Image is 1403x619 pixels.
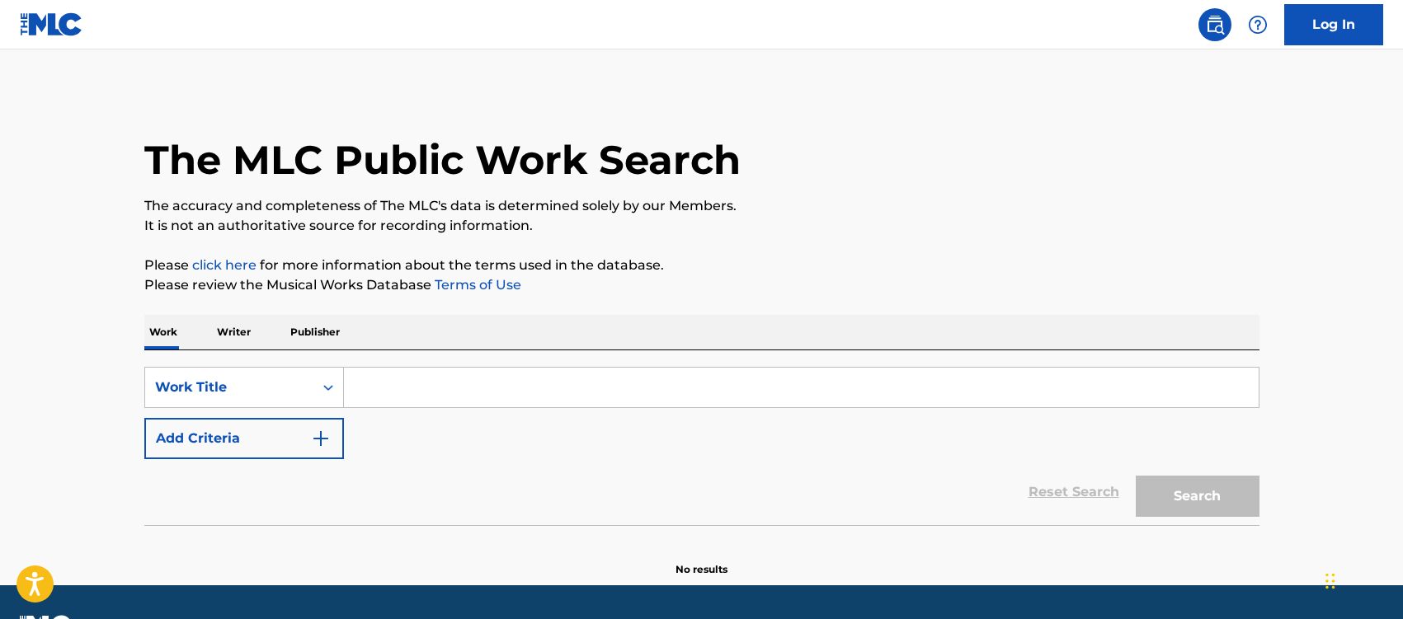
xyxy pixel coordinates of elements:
form: Search Form [144,367,1259,525]
a: Terms of Use [431,277,521,293]
p: It is not an authoritative source for recording information. [144,216,1259,236]
a: click here [192,257,257,273]
div: Work Title [155,377,304,397]
a: Public Search [1198,8,1231,41]
iframe: Chat Widget [1321,540,1403,619]
p: Please for more information about the terms used in the database. [144,256,1259,275]
img: help [1248,15,1268,35]
h1: The MLC Public Work Search [144,135,741,185]
button: Add Criteria [144,418,344,459]
a: Log In [1284,4,1383,45]
p: Please review the Musical Works Database [144,275,1259,295]
p: Publisher [285,315,345,349]
img: 9d2ae6d4665cec9f34b9.svg [311,429,331,448]
div: Drag [1325,556,1335,606]
p: Writer [212,315,256,349]
p: No results [676,542,727,577]
img: search [1205,15,1225,35]
div: Help [1241,8,1274,41]
p: The accuracy and completeness of The MLC's data is determined solely by our Members. [144,196,1259,216]
p: Work [144,315,182,349]
img: MLC Logo [20,12,83,36]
